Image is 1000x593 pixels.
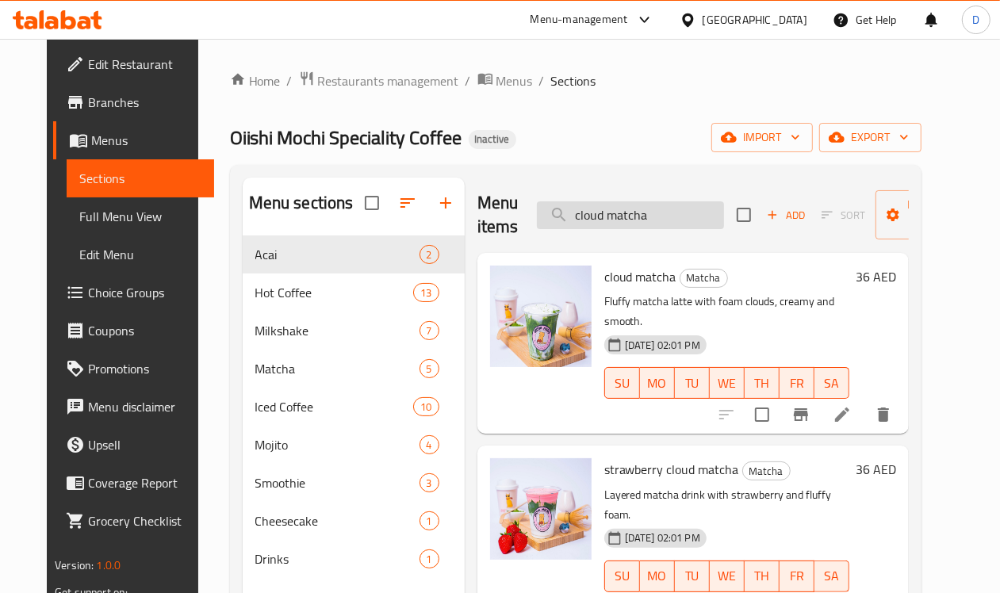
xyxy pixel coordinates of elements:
div: Matcha [680,269,728,288]
button: SA [814,560,849,592]
span: [DATE] 02:01 PM [619,338,707,353]
button: Manage items [875,190,982,239]
button: import [711,123,813,152]
span: Iced Coffee [255,397,414,416]
a: Branches [53,83,214,121]
span: Upsell [88,435,201,454]
span: D [972,11,979,29]
span: TH [751,372,773,395]
a: Edit Restaurant [53,45,214,83]
span: SA [821,564,843,587]
span: Acai [255,245,420,264]
span: Coverage Report [88,473,201,492]
nav: breadcrumb [230,71,921,91]
span: Choice Groups [88,283,201,302]
div: Drinks1 [243,540,465,578]
li: / [539,71,545,90]
a: Promotions [53,350,214,388]
span: 1 [420,552,439,567]
span: TH [751,564,773,587]
button: TU [675,367,710,399]
a: Edit menu item [833,405,852,424]
button: Branch-specific-item [782,396,820,434]
span: Hot Coffee [255,283,414,302]
button: SU [604,560,640,592]
span: Full Menu View [79,207,201,226]
span: Drinks [255,549,420,568]
span: TU [681,372,703,395]
span: Matcha [255,359,420,378]
span: FR [786,372,808,395]
span: Menus [496,71,533,90]
nav: Menu sections [243,229,465,584]
span: Restaurants management [318,71,459,90]
span: Milkshake [255,321,420,340]
div: [GEOGRAPHIC_DATA] [703,11,807,29]
button: TH [745,560,780,592]
a: Menus [53,121,214,159]
h2: Menu sections [249,191,354,215]
span: Edit Restaurant [88,55,201,74]
span: Manage items [888,195,969,235]
button: delete [864,396,902,434]
button: Add [761,203,811,228]
span: MO [646,372,669,395]
span: Matcha [680,269,727,287]
div: Matcha5 [243,350,465,388]
span: TU [681,564,703,587]
a: Sections [67,159,214,197]
span: [DATE] 02:01 PM [619,530,707,545]
button: SU [604,367,640,399]
a: Full Menu View [67,197,214,235]
span: Matcha [743,462,790,480]
span: Promotions [88,359,201,378]
button: TU [675,560,710,592]
span: 2 [420,247,439,262]
a: Coupons [53,312,214,350]
img: strawberry cloud matcha [490,458,592,560]
h6: 36 AED [856,266,896,288]
span: cloud matcha [604,265,676,289]
h2: Menu items [477,191,519,239]
input: search [537,201,724,229]
button: FR [780,560,814,592]
button: WE [710,367,745,399]
span: strawberry cloud matcha [604,457,739,481]
span: Select to update [745,398,779,431]
span: Mojito [255,435,420,454]
span: 3 [420,476,439,491]
span: SA [821,372,843,395]
div: Menu-management [531,10,628,29]
span: Select all sections [355,186,389,220]
a: Edit Menu [67,235,214,274]
div: items [420,473,439,492]
span: Menu disclaimer [88,397,201,416]
button: TH [745,367,780,399]
div: items [420,359,439,378]
span: FR [786,564,808,587]
span: Coupons [88,321,201,340]
a: Restaurants management [299,71,459,91]
span: Cheesecake [255,511,420,530]
span: WE [716,564,738,587]
span: 5 [420,362,439,377]
span: 7 [420,323,439,339]
span: Add [764,206,807,224]
span: 10 [414,400,438,415]
button: SA [814,367,849,399]
a: Home [230,71,281,90]
div: Smoothie [255,473,420,492]
span: 4 [420,438,439,453]
span: Sort sections [389,184,427,222]
div: items [413,283,439,302]
img: cloud matcha [490,266,592,367]
div: items [420,245,439,264]
h6: 36 AED [856,458,896,480]
div: Hot Coffee13 [243,274,465,312]
button: MO [640,367,675,399]
span: Menus [91,131,201,150]
span: Oiishi Mochi Speciality Coffee [230,120,462,155]
span: SU [611,372,634,395]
